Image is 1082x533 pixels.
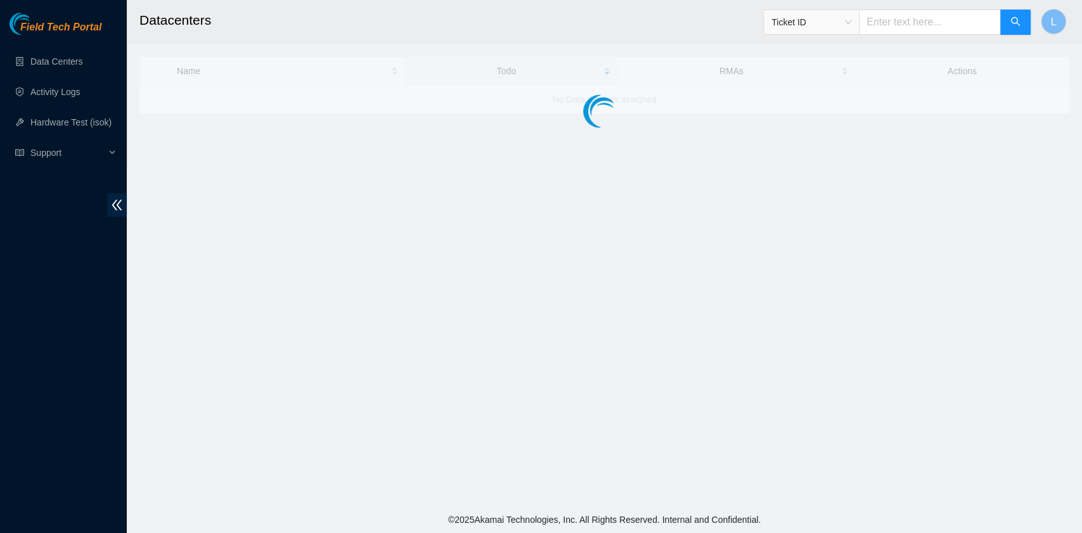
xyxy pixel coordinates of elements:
span: search [1010,16,1021,29]
a: Data Centers [30,56,82,67]
span: read [15,148,24,157]
footer: © 2025 Akamai Technologies, Inc. All Rights Reserved. Internal and Confidential. [127,506,1082,533]
a: Hardware Test (isok) [30,117,112,127]
span: L [1051,14,1057,30]
button: search [1000,10,1031,35]
span: Field Tech Portal [20,22,101,34]
img: Akamai Technologies [10,13,64,35]
span: Support [30,140,105,165]
a: Akamai TechnologiesField Tech Portal [10,23,101,39]
span: Ticket ID [771,13,851,32]
button: L [1041,9,1066,34]
a: Activity Logs [30,87,81,97]
span: double-left [107,193,127,217]
input: Enter text here... [859,10,1001,35]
